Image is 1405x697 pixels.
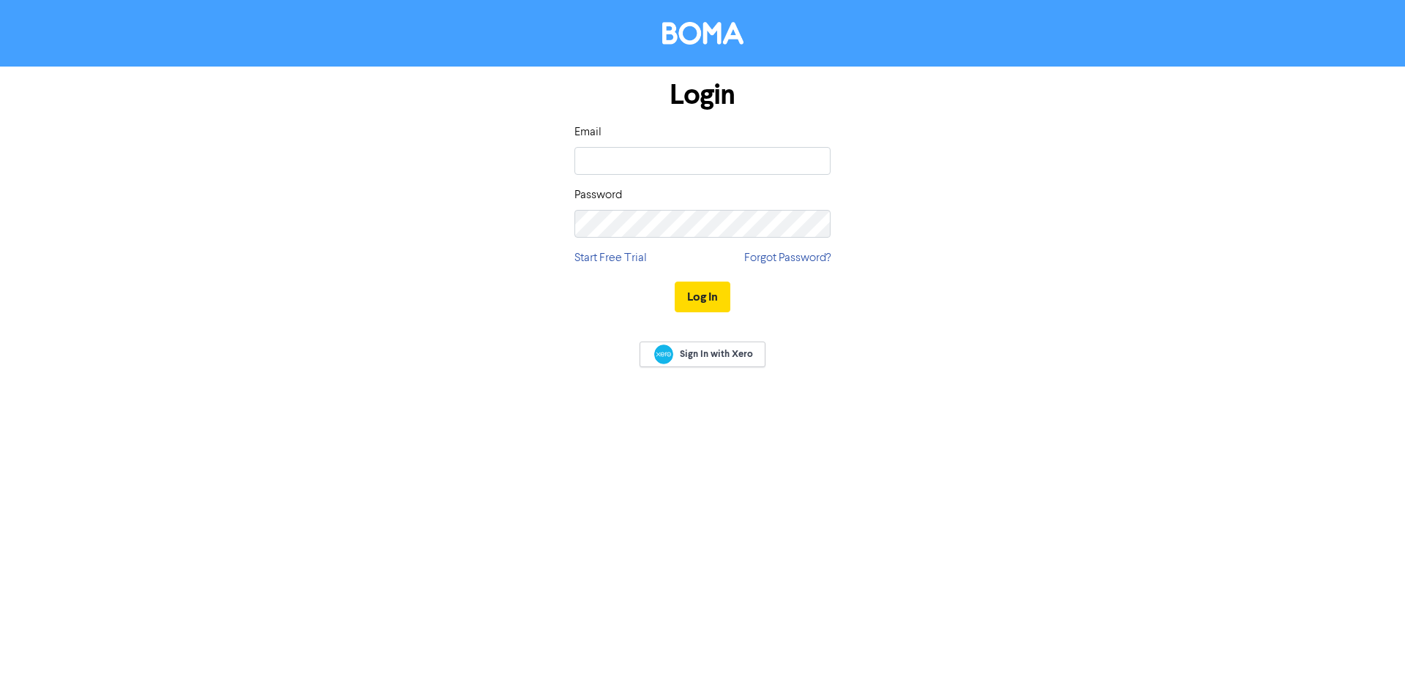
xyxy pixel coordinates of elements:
[574,187,622,204] label: Password
[744,249,831,267] a: Forgot Password?
[640,342,765,367] a: Sign In with Xero
[680,347,753,361] span: Sign In with Xero
[654,344,673,364] img: Xero logo
[574,124,602,141] label: Email
[675,282,730,312] button: Log In
[574,78,831,112] h1: Login
[662,22,743,45] img: BOMA Logo
[574,249,647,267] a: Start Free Trial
